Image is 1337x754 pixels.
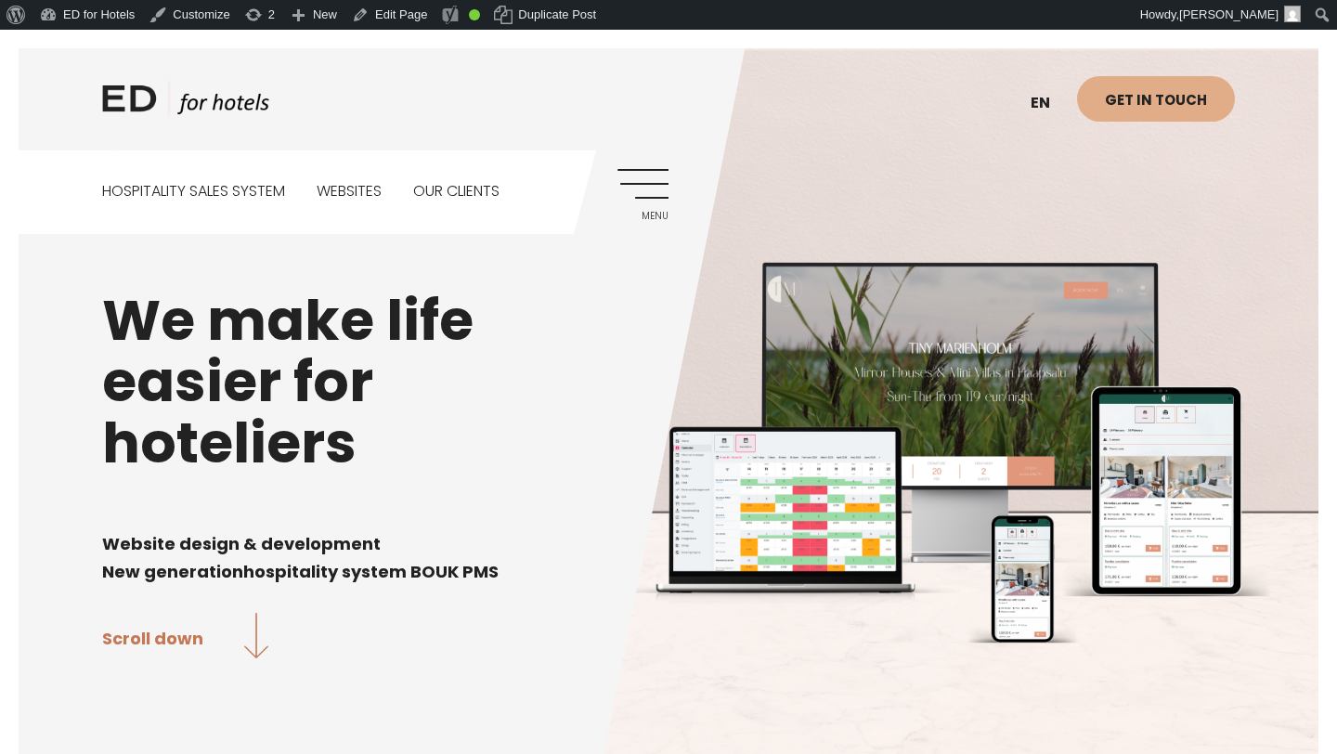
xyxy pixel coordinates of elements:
[102,81,269,127] a: ED HOTELS
[617,169,668,220] a: Menu
[469,9,480,20] div: Good
[102,150,285,233] a: Hospitality sales system
[102,501,1235,585] div: Page 1
[102,290,1235,474] h1: We make life easier for hoteliers
[413,150,500,233] a: Our clients
[617,211,668,222] span: Menu
[1179,7,1279,21] span: [PERSON_NAME]
[243,560,499,583] span: hospitality system BOUK PMS
[102,532,381,583] span: Website design & development New generation
[1077,76,1235,122] a: Get in touch
[317,150,382,233] a: Websites
[102,613,268,662] a: Scroll down
[1021,81,1077,126] a: en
